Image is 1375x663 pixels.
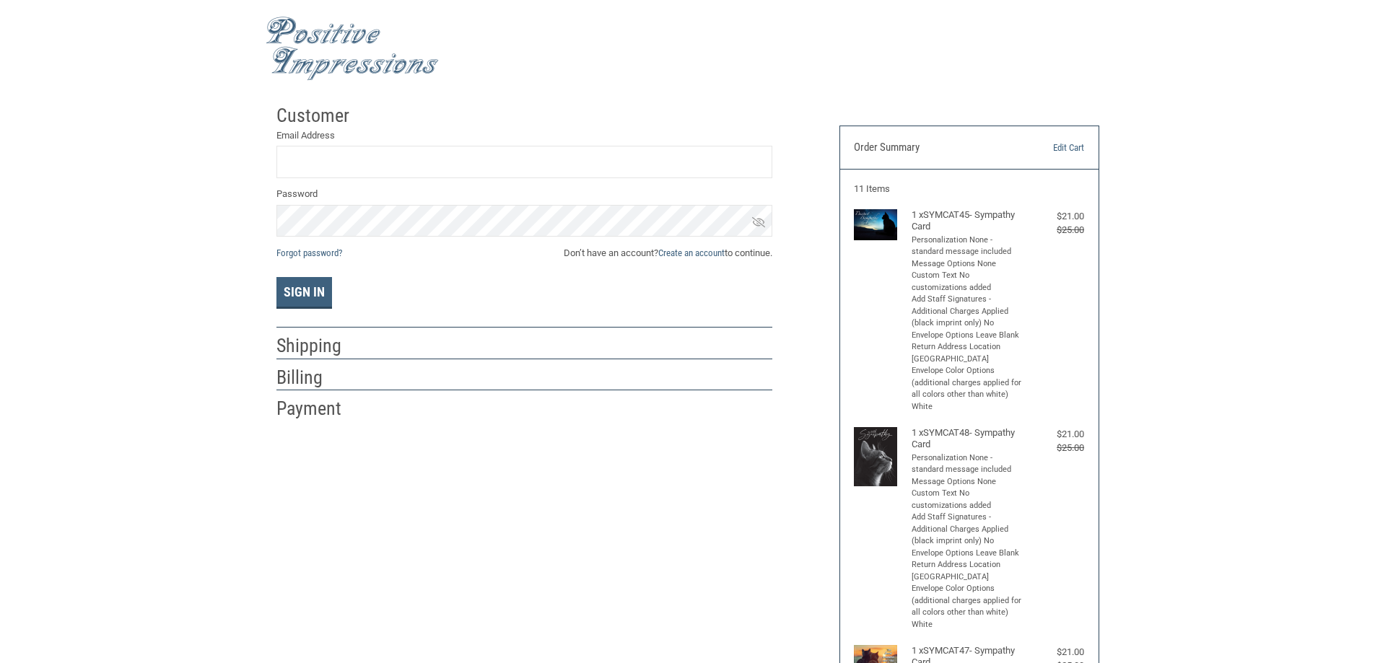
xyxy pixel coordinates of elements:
li: Message Options None [912,258,1023,271]
li: Return Address Location [GEOGRAPHIC_DATA] [912,341,1023,365]
div: $21.00 [1026,209,1084,224]
h3: Order Summary [854,141,1010,155]
h2: Payment [276,397,361,421]
li: Envelope Color Options (additional charges applied for all colors other than white) White [912,365,1023,413]
li: Envelope Options Leave Blank [912,330,1023,342]
li: Custom Text No customizations added [912,270,1023,294]
h4: 1 x SYMCAT48- Sympathy Card [912,427,1023,451]
li: Add Staff Signatures - Additional Charges Applied (black imprint only) No [912,511,1023,548]
li: Envelope Options Leave Blank [912,548,1023,560]
label: Password [276,187,772,201]
a: Edit Cart [1010,141,1084,155]
div: $25.00 [1026,223,1084,237]
div: $21.00 [1026,427,1084,442]
h2: Shipping [276,334,361,358]
div: $25.00 [1026,441,1084,455]
h3: 11 Items [854,183,1084,195]
button: Sign In [276,277,332,309]
h4: 1 x SYMCAT45- Sympathy Card [912,209,1023,233]
a: Create an account [658,247,725,258]
span: Don’t have an account? to continue. [564,246,772,260]
img: Positive Impressions [266,17,439,81]
h2: Billing [276,366,361,390]
li: Personalization None - standard message included [912,234,1023,258]
div: $21.00 [1026,645,1084,659]
li: Custom Text No customizations added [912,488,1023,511]
li: Add Staff Signatures - Additional Charges Applied (black imprint only) No [912,294,1023,330]
label: Email Address [276,128,772,143]
h2: Customer [276,104,361,128]
li: Message Options None [912,476,1023,488]
a: Forgot password? [276,247,342,258]
li: Personalization None - standard message included [912,452,1023,476]
li: Envelope Color Options (additional charges applied for all colors other than white) White [912,583,1023,631]
li: Return Address Location [GEOGRAPHIC_DATA] [912,559,1023,583]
